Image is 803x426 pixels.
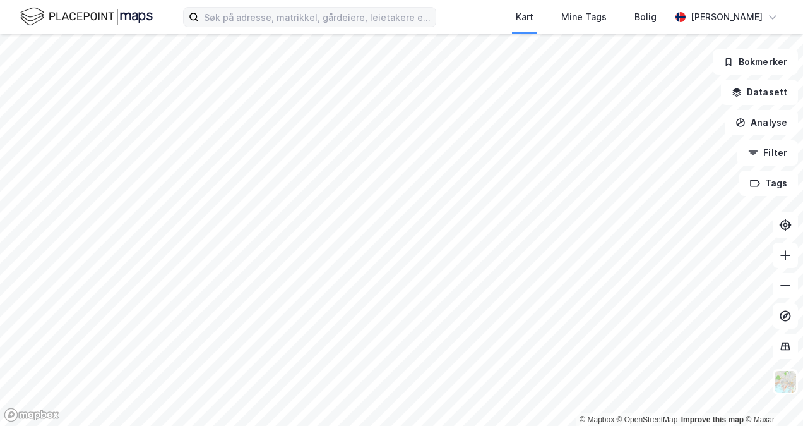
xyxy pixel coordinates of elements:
[561,9,607,25] div: Mine Tags
[20,6,153,28] img: logo.f888ab2527a4732fd821a326f86c7f29.svg
[516,9,533,25] div: Kart
[740,365,803,426] iframe: Chat Widget
[199,8,436,27] input: Søk på adresse, matrikkel, gårdeiere, leietakere eller personer
[691,9,763,25] div: [PERSON_NAME]
[634,9,657,25] div: Bolig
